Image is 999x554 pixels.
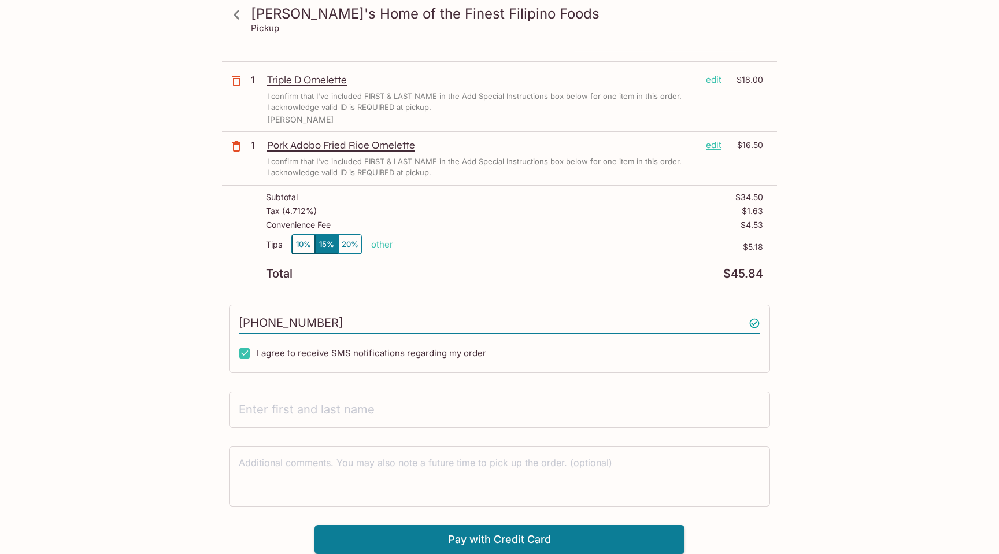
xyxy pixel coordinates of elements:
[706,73,721,86] p: edit
[239,399,760,421] input: Enter first and last name
[266,193,298,202] p: Subtotal
[338,235,361,254] button: 20%
[735,193,763,202] p: $34.50
[266,206,317,216] p: Tax ( 4.712% )
[393,242,763,252] p: $5.18
[267,91,682,102] p: I confirm that I've included FIRST & LAST NAME in the Add Special Instructions box below for one ...
[267,102,431,113] p: I acknowledge valid ID is REQUIRED at pickup.
[741,220,763,230] p: $4.53
[314,525,684,554] button: Pay with Credit Card
[257,348,486,359] span: I agree to receive SMS notifications regarding my order
[728,73,763,86] p: $18.00
[239,312,760,334] input: Enter phone number
[267,156,682,167] p: I confirm that I've included FIRST & LAST NAME in the Add Special Instructions box below for one ...
[728,139,763,152] p: $16.50
[251,73,262,86] p: 1
[371,239,393,250] button: other
[251,139,262,152] p: 1
[267,115,763,124] p: [PERSON_NAME]
[267,167,431,178] p: I acknowledge valid ID is REQUIRED at pickup.
[251,5,768,23] h3: [PERSON_NAME]'s Home of the Finest Filipino Foods
[267,139,697,152] p: Pork Adobo Fried Rice Omelette
[706,139,721,152] p: edit
[267,73,697,86] p: Triple D Omelette
[266,240,282,249] p: Tips
[723,268,763,279] p: $45.84
[266,220,331,230] p: Convenience Fee
[266,268,293,279] p: Total
[315,235,338,254] button: 15%
[251,23,279,34] p: Pickup
[292,235,315,254] button: 10%
[742,206,763,216] p: $1.63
